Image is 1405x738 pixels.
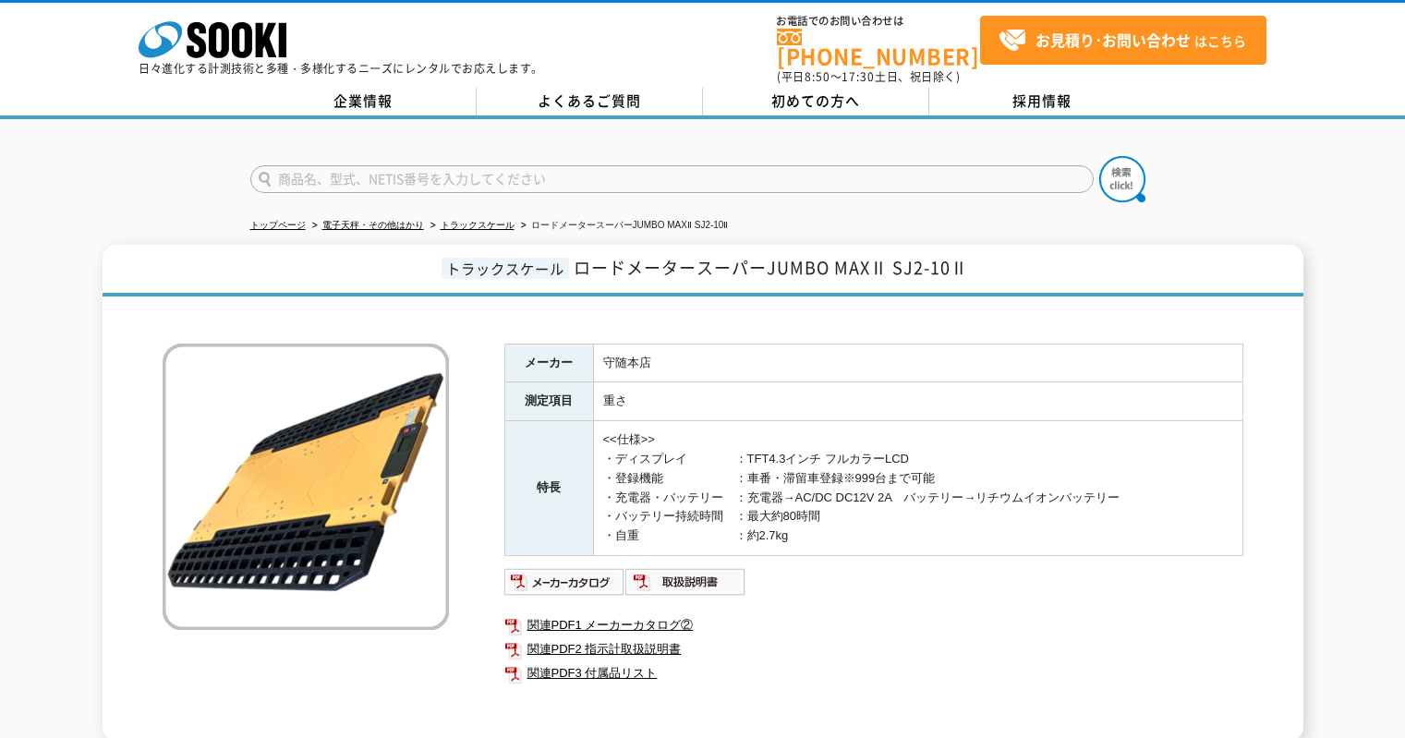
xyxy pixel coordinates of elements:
a: トラックスケール [441,220,515,230]
th: 測定項目 [504,382,593,421]
span: トラックスケール [442,258,569,279]
td: <<仕様>> ・ディスプレイ ：TFT4.3インチ フルカラーLCD ・登録機能 ：車番・滞留車登録※999台まで可能 ・充電器・バッテリー ：充電器→AC/DC DC12V 2A バッテリー→... [593,421,1242,556]
span: はこちら [999,27,1246,54]
li: ロードメータースーパーJUMBO MAXⅡ SJ2-10Ⅱ [517,216,729,236]
span: ロードメータースーパーJUMBO MAXⅡ SJ2-10Ⅱ [574,255,968,280]
img: btn_search.png [1099,156,1145,202]
a: 採用情報 [929,88,1156,115]
p: 日々進化する計測技術と多種・多様化するニーズにレンタルでお応えします。 [139,63,543,74]
a: 企業情報 [250,88,477,115]
a: 関連PDF3 付属品リスト [504,661,1243,685]
a: 関連PDF2 指示計取扱説明書 [504,637,1243,661]
td: 重さ [593,382,1242,421]
a: トップページ [250,220,306,230]
a: 電子天秤・その他はかり [322,220,424,230]
strong: お見積り･お問い合わせ [1036,29,1191,51]
img: メーカーカタログ [504,567,625,597]
a: [PHONE_NUMBER] [777,29,980,67]
span: 17:30 [842,68,875,85]
a: 初めての方へ [703,88,929,115]
td: 守随本店 [593,344,1242,382]
span: 8:50 [805,68,830,85]
a: 関連PDF1 メーカーカタログ② [504,613,1243,637]
a: よくあるご質問 [477,88,703,115]
th: 特長 [504,421,593,556]
a: お見積り･お問い合わせはこちら [980,16,1266,65]
a: 取扱説明書 [625,579,746,593]
span: (平日 ～ 土日、祝日除く) [777,68,960,85]
a: メーカーカタログ [504,579,625,593]
input: 商品名、型式、NETIS番号を入力してください [250,165,1094,193]
img: 取扱説明書 [625,567,746,597]
span: お電話でのお問い合わせは [777,16,980,27]
img: ロードメータースーパーJUMBO MAXⅡ SJ2-10Ⅱ [163,344,449,630]
span: 初めての方へ [771,91,860,111]
th: メーカー [504,344,593,382]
